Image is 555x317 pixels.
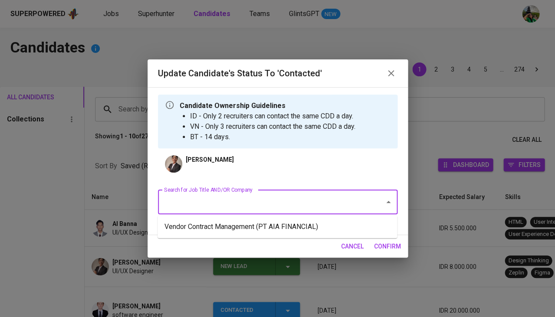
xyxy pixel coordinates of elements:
[190,121,355,132] li: VN - Only 3 recruiters can contact the same CDD a day.
[158,219,397,235] li: Vendor Contract Management (PT AIA FINANCIAL)
[186,155,234,164] p: [PERSON_NAME]
[158,66,322,80] h6: Update Candidate's Status to 'Contacted'
[382,196,394,208] button: Close
[338,239,367,255] button: cancel
[371,239,404,255] button: confirm
[190,111,355,121] li: ID - Only 2 recruiters can contact the same CDD a day.
[374,241,401,252] span: confirm
[165,155,182,173] img: 2dd09463cb4bb0f8b2bc7f4897de5160.jpg
[190,132,355,142] li: BT - 14 days.
[341,241,364,252] span: cancel
[180,101,355,111] p: Candidate Ownership Guidelines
